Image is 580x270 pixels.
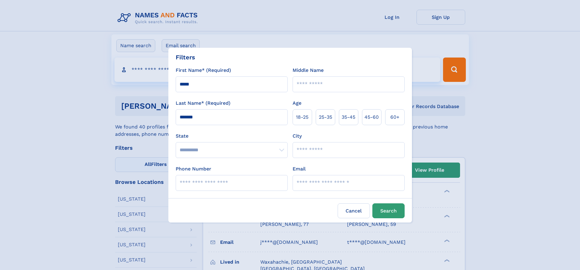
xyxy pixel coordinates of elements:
[293,67,324,74] label: Middle Name
[296,114,308,121] span: 18‑25
[176,67,231,74] label: First Name* (Required)
[338,203,370,218] label: Cancel
[176,100,230,107] label: Last Name* (Required)
[293,132,302,140] label: City
[176,53,195,62] div: Filters
[342,114,355,121] span: 35‑45
[293,165,306,173] label: Email
[319,114,332,121] span: 25‑35
[390,114,399,121] span: 60+
[293,100,301,107] label: Age
[176,165,211,173] label: Phone Number
[364,114,379,121] span: 45‑60
[176,132,288,140] label: State
[372,203,405,218] button: Search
